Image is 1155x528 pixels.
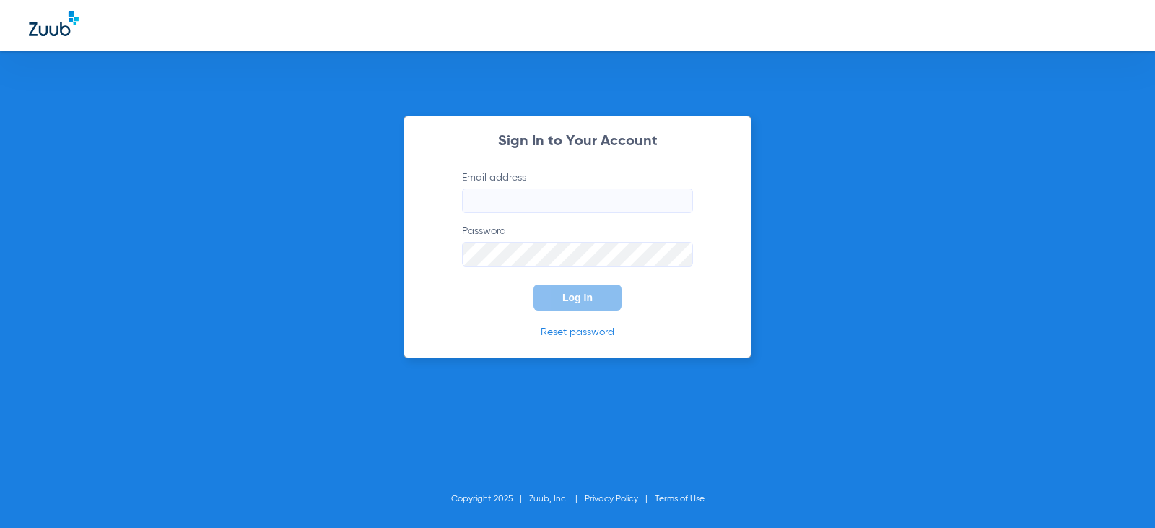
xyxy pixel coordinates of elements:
[451,492,529,506] li: Copyright 2025
[585,495,638,503] a: Privacy Policy
[462,189,693,213] input: Email address
[562,292,593,303] span: Log In
[440,134,715,149] h2: Sign In to Your Account
[29,11,79,36] img: Zuub Logo
[462,170,693,213] label: Email address
[533,285,622,311] button: Log In
[541,327,614,337] a: Reset password
[462,224,693,267] label: Password
[529,492,585,506] li: Zuub, Inc.
[655,495,705,503] a: Terms of Use
[462,242,693,267] input: Password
